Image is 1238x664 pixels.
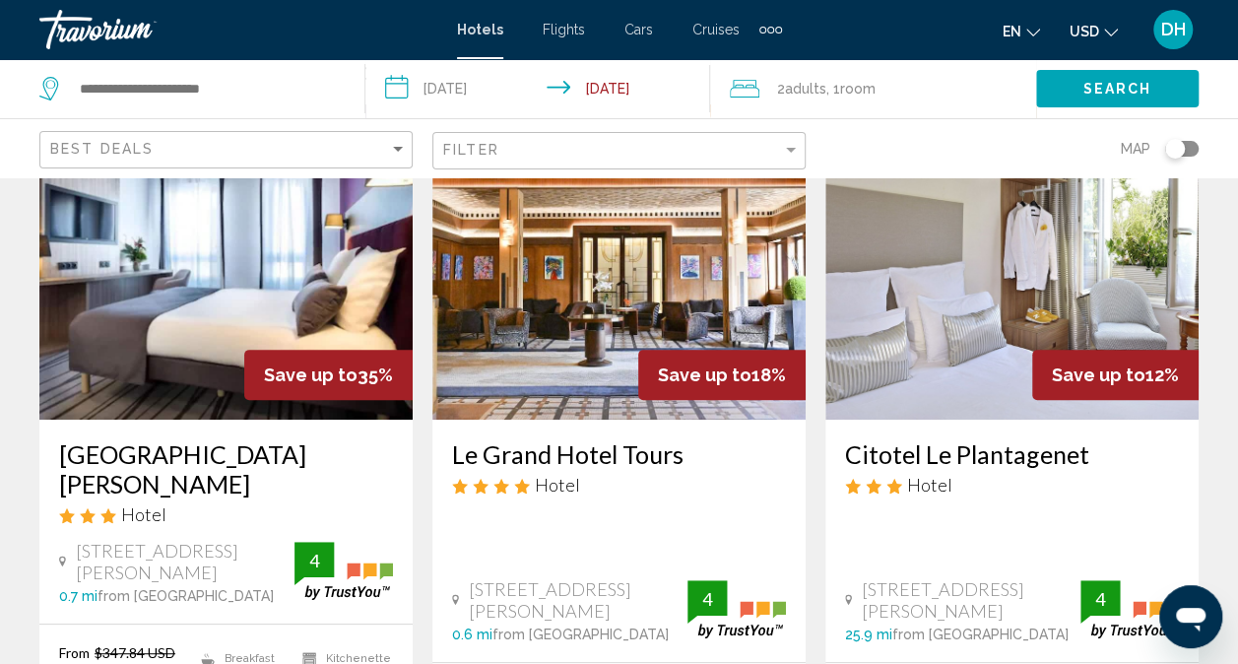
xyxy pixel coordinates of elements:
[759,14,782,45] button: Extra navigation items
[50,141,154,157] span: Best Deals
[840,81,876,97] span: Room
[469,578,687,622] span: [STREET_ADDRESS][PERSON_NAME]
[294,542,393,600] img: trustyou-badge.svg
[244,350,413,400] div: 35%
[452,627,492,642] span: 0.6 mi
[1147,9,1199,50] button: User Menu
[59,644,90,661] span: From
[264,365,358,385] span: Save up to
[98,588,274,604] span: from [GEOGRAPHIC_DATA]
[1003,24,1021,39] span: en
[845,474,1179,496] div: 3 star Hotel
[845,627,892,642] span: 25.9 mi
[121,503,166,525] span: Hotel
[59,439,393,498] a: [GEOGRAPHIC_DATA][PERSON_NAME]
[59,588,98,604] span: 0.7 mi
[1036,70,1199,106] button: Search
[443,142,499,158] span: Filter
[543,22,585,37] a: Flights
[1159,585,1222,648] iframe: Button to launch messaging window
[365,59,711,118] button: Check-in date: Aug 20, 2025 Check-out date: Aug 23, 2025
[95,644,175,661] del: $347.84 USD
[452,474,786,496] div: 4 star Hotel
[658,365,751,385] span: Save up to
[50,142,407,159] mat-select: Sort by
[294,549,334,572] div: 4
[452,439,786,469] a: Le Grand Hotel Tours
[39,104,413,420] img: Hotel image
[692,22,740,37] a: Cruises
[1052,365,1145,385] span: Save up to
[1032,350,1199,400] div: 12%
[432,131,806,171] button: Filter
[1150,140,1199,158] button: Toggle map
[687,587,727,611] div: 4
[1080,587,1120,611] div: 4
[1070,24,1099,39] span: USD
[892,627,1069,642] span: from [GEOGRAPHIC_DATA]
[638,350,806,400] div: 18%
[76,540,294,583] span: [STREET_ADDRESS][PERSON_NAME]
[1161,20,1186,39] span: DH
[1121,135,1150,163] span: Map
[1080,580,1179,638] img: trustyou-badge.svg
[710,59,1036,118] button: Travelers: 2 adults, 0 children
[457,22,503,37] a: Hotels
[59,503,393,525] div: 3 star Hotel
[825,104,1199,420] img: Hotel image
[1083,82,1152,98] span: Search
[492,627,669,642] span: from [GEOGRAPHIC_DATA]
[785,81,826,97] span: Adults
[845,439,1179,469] a: Citotel Le Plantagenet
[39,10,437,49] a: Travorium
[535,474,580,496] span: Hotel
[624,22,653,37] a: Cars
[826,75,876,102] span: , 1
[687,580,786,638] img: trustyou-badge.svg
[1070,17,1118,45] button: Change currency
[432,104,806,420] img: Hotel image
[777,75,826,102] span: 2
[862,578,1080,622] span: [STREET_ADDRESS][PERSON_NAME]
[1003,17,1040,45] button: Change language
[907,474,952,496] span: Hotel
